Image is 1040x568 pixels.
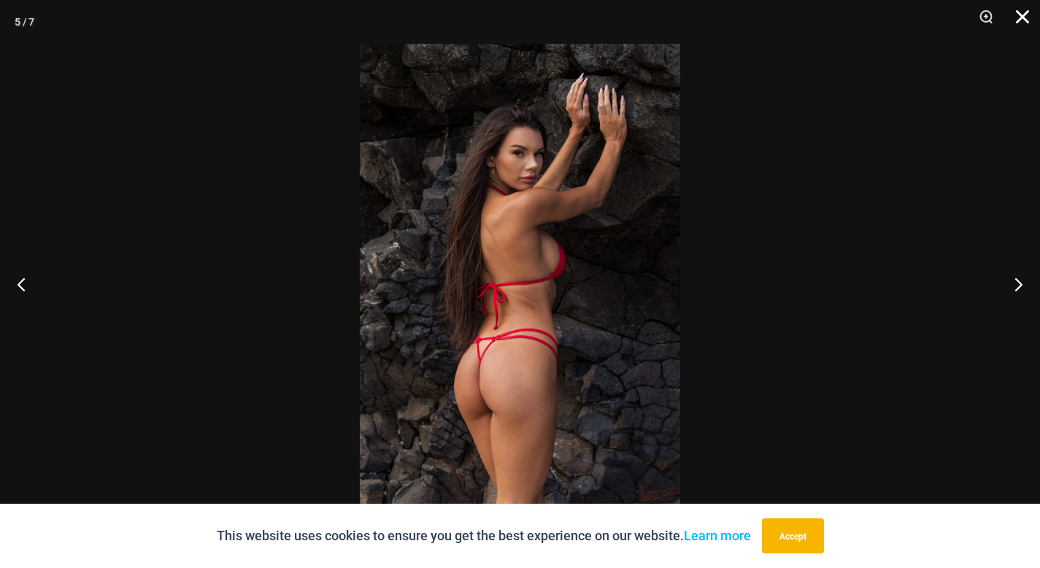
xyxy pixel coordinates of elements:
button: Next [985,247,1040,321]
div: 5 / 7 [15,11,34,33]
a: Learn more [684,528,751,543]
button: Accept [762,518,824,553]
p: This website uses cookies to ensure you get the best experience on our website. [217,525,751,547]
img: Crystal Waves 305 Tri Top 4149 Thong 01 [360,44,680,524]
